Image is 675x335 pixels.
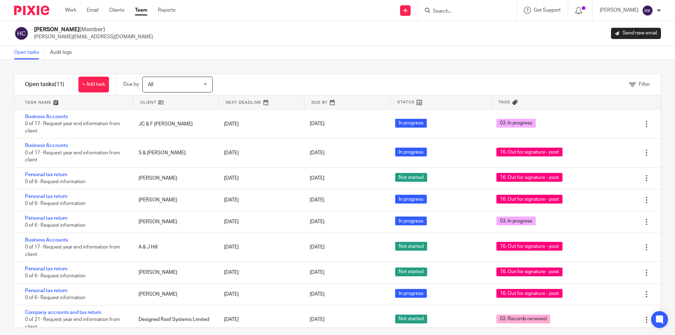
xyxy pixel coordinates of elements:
div: JC & F [PERSON_NAME] [131,117,217,131]
span: 03. In progress [496,119,536,128]
div: [DATE] [217,171,302,185]
a: Personal tax return [25,288,67,293]
p: Due by [123,81,139,88]
div: [DATE] [217,265,302,279]
a: Work [65,7,76,14]
a: Business Accounts [25,143,68,148]
div: [PERSON_NAME] [131,215,217,229]
span: In progress [395,119,427,128]
div: S & [PERSON_NAME] [131,146,217,160]
span: Not started [395,173,427,182]
span: 0 of 17 · Request year end information from client [25,245,120,257]
div: A & J Hill [131,240,217,254]
span: [DATE] [310,292,324,297]
a: Business Accounts [25,238,68,243]
span: 16. Out for signature - post [496,289,562,298]
h2: [PERSON_NAME] [34,26,153,33]
div: [PERSON_NAME] [131,171,217,185]
span: (11) [54,82,64,87]
span: [DATE] [310,245,324,250]
a: Audit logs [50,46,77,59]
span: 0 of 6 · Request information [25,180,85,185]
span: Get Support [534,8,561,13]
div: [DATE] [217,193,302,207]
div: [DATE] [217,117,302,131]
span: Not started [395,315,427,323]
a: Email [87,7,98,14]
a: Personal tax return [25,172,67,177]
h1: Open tasks [25,81,64,88]
a: Personal tax return [25,194,67,199]
div: [PERSON_NAME] [131,287,217,301]
div: [DATE] [217,287,302,301]
p: [PERSON_NAME][EMAIL_ADDRESS][DOMAIN_NAME] [34,33,153,40]
div: Designed Roof Systems Limited [131,313,217,327]
a: Send new email [611,28,661,39]
span: 02. Records received [496,315,550,323]
span: [DATE] [310,219,324,224]
a: Company accounts and tax return [25,310,101,315]
p: [PERSON_NAME] [600,7,638,14]
div: [DATE] [217,146,302,160]
span: In progress [395,195,427,204]
img: Pixie [14,6,49,15]
span: [DATE] [310,176,324,181]
span: 16. Out for signature - post [496,195,562,204]
span: 03. In progress [496,217,536,225]
span: [DATE] [310,150,324,155]
a: Clients [109,7,124,14]
img: svg%3E [642,5,653,16]
span: 0 of 17 · Request year end information from client [25,122,120,134]
span: Not started [395,242,427,251]
span: (Member) [79,27,105,32]
span: [DATE] [310,317,324,322]
span: In progress [395,217,427,225]
a: Personal tax return [25,266,67,271]
div: [PERSON_NAME] [131,193,217,207]
a: Reports [158,7,175,14]
a: Team [135,7,147,14]
div: [DATE] [217,240,302,254]
img: svg%3E [14,26,29,41]
span: [DATE] [310,270,324,275]
a: Business Accounts [25,114,68,119]
span: 0 of 6 · Request information [25,274,85,279]
input: Search [432,8,495,15]
a: Open tasks [14,46,45,59]
span: Filter [639,82,650,87]
span: 16. Out for signature - post [496,148,562,156]
a: + Add task [78,77,109,92]
span: 16. Out for signature - post [496,173,562,182]
span: In progress [395,289,427,298]
div: [DATE] [217,313,302,327]
span: 0 of 6 · Request information [25,296,85,301]
span: [DATE] [310,122,324,127]
span: 16. Out for signature - post [496,242,562,251]
span: 0 of 21 · Request year end information from client [25,317,120,329]
a: Personal tax return [25,216,67,221]
span: 16. Out for signature - post [496,268,562,276]
span: 0 of 17 · Request year end information from client [25,150,120,163]
div: [DATE] [217,215,302,229]
span: 0 of 6 · Request information [25,201,85,206]
span: Not started [395,268,427,276]
span: [DATE] [310,198,324,202]
span: In progress [395,148,427,156]
span: Status [397,99,415,105]
div: [PERSON_NAME] [131,265,217,279]
span: Tags [499,99,510,105]
span: All [148,82,153,87]
span: 0 of 6 · Request information [25,223,85,228]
